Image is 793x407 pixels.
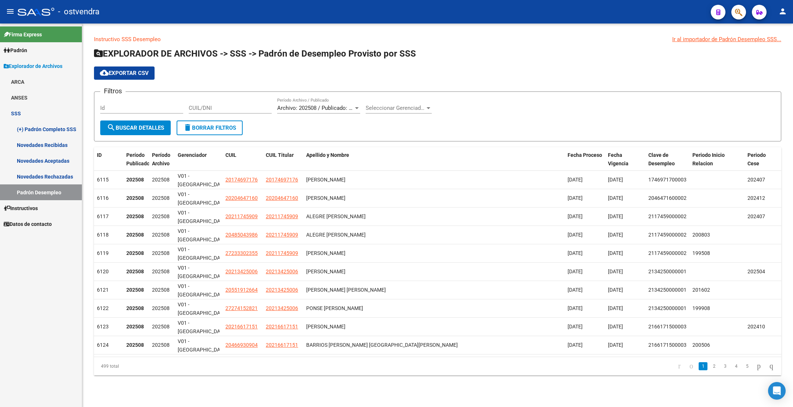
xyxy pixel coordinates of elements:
[126,342,144,348] strong: 202508
[608,324,623,329] span: [DATE]
[731,360,742,372] li: page 4
[152,152,170,166] span: Período Archivo
[608,250,623,256] span: [DATE]
[608,232,623,238] span: [DATE]
[126,324,144,329] strong: 202508
[152,231,172,239] div: 202508
[648,195,687,201] span: 2046471600002
[178,338,227,353] span: V01 - [GEOGRAPHIC_DATA]
[605,147,645,172] datatable-header-cell: Fecha Vigencia
[225,305,258,311] span: 27274152821
[608,213,623,219] span: [DATE]
[126,269,144,274] strong: 202508
[97,269,109,274] span: 6120
[94,36,161,43] a: Instructivo SSS Desempleo
[126,250,144,256] strong: 202508
[306,305,363,311] span: PONSE ALEJANDRA DEL VALLE
[97,213,109,219] span: 6117
[97,324,109,329] span: 6123
[732,362,741,370] a: 4
[94,147,123,172] datatable-header-cell: ID
[366,105,425,111] span: Seleccionar Gerenciador
[266,213,298,219] span: 20211745909
[126,195,144,201] strong: 202508
[692,305,710,311] span: 199908
[568,232,583,238] span: [DATE]
[698,360,709,372] li: page 1
[266,305,298,311] span: 20213425006
[608,269,623,274] span: [DATE]
[100,86,126,96] h3: Filtros
[608,342,623,348] span: [DATE]
[699,362,707,370] a: 1
[306,269,345,274] span: CIGNONI WALTER RAUL
[225,195,258,201] span: 20204647160
[178,246,227,261] span: V01 - [GEOGRAPHIC_DATA]
[306,195,345,201] span: LETIZIA JORGE GUSTAVO
[4,204,38,212] span: Instructivos
[608,305,623,311] span: [DATE]
[107,123,116,132] mat-icon: search
[152,341,172,349] div: 202508
[97,232,109,238] span: 6118
[710,362,718,370] a: 2
[306,177,345,183] span: LEDESMA ALDO OSCAR
[306,342,458,348] span: BARRIOS VEGA SANTIAGO ISAAC
[152,212,172,221] div: 202508
[225,324,258,329] span: 20216617151
[689,147,745,172] datatable-header-cell: Periodo Inicio Relacion
[225,342,258,348] span: 20466930904
[692,152,725,166] span: Periodo Inicio Relacion
[178,228,227,242] span: V01 - [GEOGRAPHIC_DATA]
[266,232,298,238] span: 20211745909
[126,287,144,293] strong: 202508
[742,360,753,372] li: page 5
[177,120,243,135] button: Borrar Filtros
[123,147,149,172] datatable-header-cell: Período Publicado
[306,250,345,256] span: VILLAVERDE MIRIAM CRISTINA
[175,147,222,172] datatable-header-cell: Gerenciador
[225,250,258,256] span: 27233302355
[94,48,416,59] span: EXPLORADOR DE ARCHIVOS -> SSS -> Padrón de Desempleo Provisto por SSS
[648,269,687,274] span: 2134250000001
[225,152,236,158] span: CUIL
[97,195,109,201] span: 6116
[266,269,298,274] span: 20213425006
[709,360,720,372] li: page 2
[152,286,172,294] div: 202508
[58,4,99,20] span: - ostvendra
[152,176,172,184] div: 202508
[266,324,298,329] span: 20216617151
[568,152,602,158] span: Fecha Proceso
[648,305,687,311] span: 2134250000001
[747,152,766,166] span: Periodo Cese
[6,7,15,16] mat-icon: menu
[225,287,258,293] span: 20551912664
[266,152,294,158] span: CUIL Titular
[97,152,102,158] span: ID
[126,232,144,238] strong: 202508
[747,177,765,183] span: 202407
[263,147,303,172] datatable-header-cell: CUIL Titular
[306,232,366,238] span: ALEGRE MAURICIO MARTIN
[266,250,298,256] span: 20211745909
[222,147,263,172] datatable-header-cell: CUIL
[100,70,149,76] span: Exportar CSV
[692,250,710,256] span: 199508
[97,305,109,311] span: 6122
[152,323,172,331] div: 202508
[568,250,583,256] span: [DATE]
[303,147,565,172] datatable-header-cell: Apellido y Nombre
[183,125,236,131] span: Borrar Filtros
[766,362,776,370] a: go to last page
[183,123,192,132] mat-icon: delete
[692,232,710,238] span: 200803
[225,269,258,274] span: 20213425006
[743,362,752,370] a: 5
[648,213,687,219] span: 2117459000002
[97,177,109,183] span: 6115
[277,105,366,111] span: Archivo: 202508 / Publicado: 202507
[306,324,345,329] span: BARRIOS RAMON ROBERTO
[568,324,583,329] span: [DATE]
[568,305,583,311] span: [DATE]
